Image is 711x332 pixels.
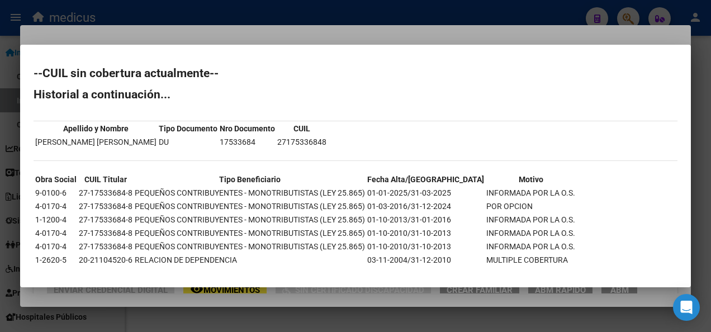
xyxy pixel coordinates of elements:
[486,173,576,186] th: Motivo
[134,227,366,239] td: PEQUEÑOS CONTRIBUYENTES - MONOTRIBUTISTAS (LEY 25.865)
[134,173,366,186] th: Tipo Beneficiario
[486,200,576,212] td: POR OPCION
[158,136,218,148] td: DU
[78,173,133,186] th: CUIL Titular
[219,122,276,135] th: Nro Documento
[158,122,218,135] th: Tipo Documento
[277,136,327,148] td: 27175336848
[78,200,133,212] td: 27-17533684-8
[134,200,366,212] td: PEQUEÑOS CONTRIBUYENTES - MONOTRIBUTISTAS (LEY 25.865)
[78,214,133,226] td: 27-17533684-8
[35,200,77,212] td: 4-0170-4
[35,254,77,266] td: 1-2620-5
[35,136,157,148] td: [PERSON_NAME] [PERSON_NAME]
[277,122,327,135] th: CUIL
[134,254,366,266] td: RELACION DE DEPENDENCIA
[367,227,485,239] td: 01-10-2010/31-10-2013
[78,254,133,266] td: 20-21104520-6
[486,214,576,226] td: INFORMADA POR LA O.S.
[78,227,133,239] td: 27-17533684-8
[34,68,677,79] h2: --CUIL sin cobertura actualmente--
[486,227,576,239] td: INFORMADA POR LA O.S.
[367,173,485,186] th: Fecha Alta/[GEOGRAPHIC_DATA]
[367,254,485,266] td: 03-11-2004/31-12-2010
[35,227,77,239] td: 4-0170-4
[486,240,576,253] td: INFORMADA POR LA O.S.
[34,89,677,100] h2: Historial a continuación...
[78,187,133,199] td: 27-17533684-8
[134,240,366,253] td: PEQUEÑOS CONTRIBUYENTES - MONOTRIBUTISTAS (LEY 25.865)
[367,214,485,226] td: 01-10-2013/31-01-2016
[78,240,133,253] td: 27-17533684-8
[486,187,576,199] td: INFORMADA POR LA O.S.
[134,187,366,199] td: PEQUEÑOS CONTRIBUYENTES - MONOTRIBUTISTAS (LEY 25.865)
[35,214,77,226] td: 1-1200-4
[35,122,157,135] th: Apellido y Nombre
[134,214,366,226] td: PEQUEÑOS CONTRIBUYENTES - MONOTRIBUTISTAS (LEY 25.865)
[219,136,276,148] td: 17533684
[35,240,77,253] td: 4-0170-4
[367,187,485,199] td: 01-01-2025/31-03-2025
[35,187,77,199] td: 9-0100-6
[673,294,700,321] div: Open Intercom Messenger
[35,173,77,186] th: Obra Social
[486,254,576,266] td: MULTIPLE COBERTURA
[367,240,485,253] td: 01-10-2010/31-10-2013
[367,200,485,212] td: 01-03-2016/31-12-2024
